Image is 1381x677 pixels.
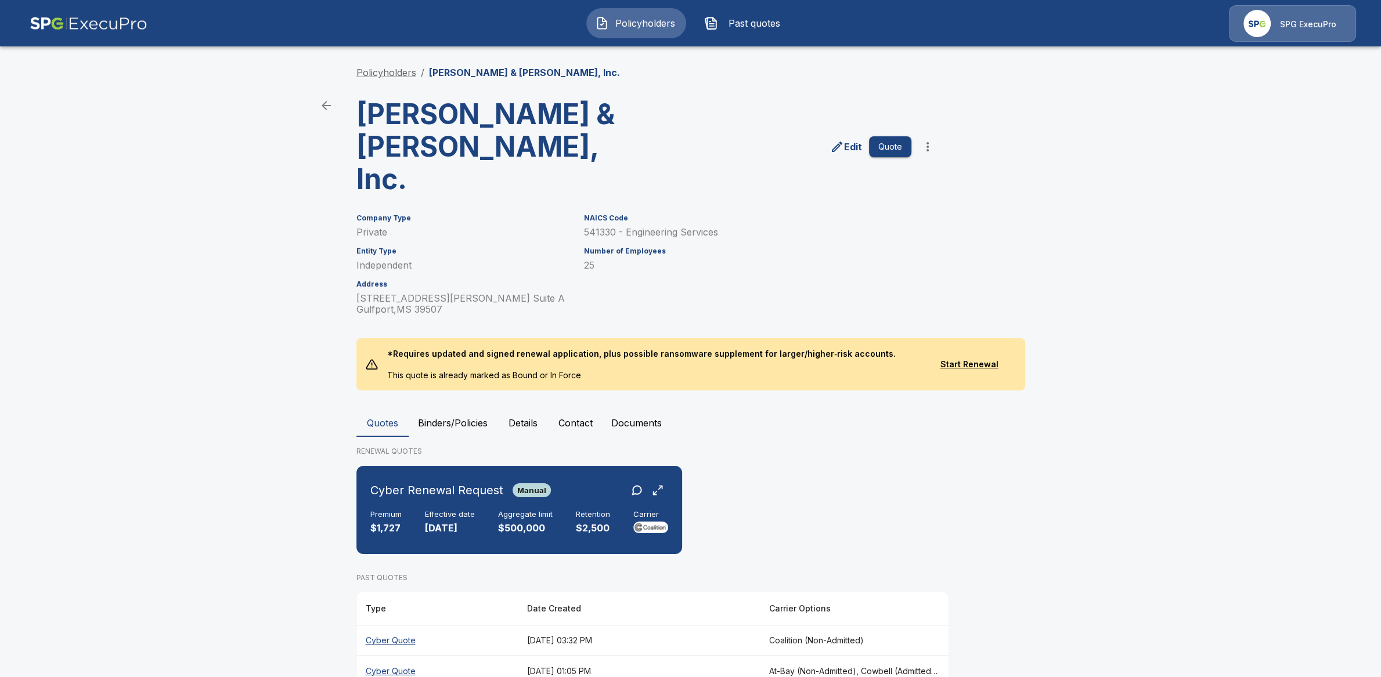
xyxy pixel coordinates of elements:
button: more [916,135,939,158]
img: Past quotes Icon [704,16,718,30]
th: [DATE] 03:32 PM [518,625,760,656]
h6: Effective date [425,510,475,519]
p: 541330 - Engineering Services [584,227,911,238]
p: [STREET_ADDRESS][PERSON_NAME] Suite A Gulfport , MS 39507 [356,293,570,315]
p: *Requires updated and signed renewal application, plus possible ransomware supplement for larger/... [378,338,905,369]
h6: Premium [370,510,402,519]
a: back [315,94,338,117]
div: policyholder tabs [356,409,1025,437]
p: $1,727 [370,522,402,535]
h6: Number of Employees [584,247,911,255]
a: Agency IconSPG ExecuPro [1229,5,1356,42]
h6: Entity Type [356,247,570,255]
button: Binders/Policies [409,409,497,437]
nav: breadcrumb [356,66,620,79]
button: Contact [549,409,602,437]
p: [DATE] [425,522,475,535]
th: Type [356,592,518,625]
p: Private [356,227,570,238]
img: AA Logo [30,5,147,42]
h3: [PERSON_NAME] & [PERSON_NAME], Inc. [356,98,643,196]
button: Policyholders IconPolicyholders [586,8,686,38]
button: Quotes [356,409,409,437]
p: SPG ExecuPro [1280,19,1336,30]
p: $500,000 [498,522,553,535]
img: Agency Icon [1243,10,1271,37]
th: Carrier Options [760,592,949,625]
li: / [421,66,424,79]
p: RENEWAL QUOTES [356,446,1025,457]
p: Edit [844,140,862,154]
button: Start Renewal [923,354,1016,375]
h6: Address [356,280,570,288]
h6: Cyber Renewal Request [370,481,503,499]
button: Quote [869,136,911,158]
h6: Retention [576,510,610,519]
span: Manual [513,486,551,495]
h6: Company Type [356,214,570,222]
p: 25 [584,260,911,271]
th: Date Created [518,592,760,625]
a: edit [828,137,864,156]
h6: NAICS Code [584,214,911,222]
img: Policyholders Icon [595,16,609,30]
button: Documents [602,409,671,437]
h6: Aggregate limit [498,510,553,519]
p: [PERSON_NAME] & [PERSON_NAME], Inc. [429,66,620,79]
th: Cyber Quote [356,625,518,656]
a: Policyholders [356,67,416,78]
button: Details [497,409,549,437]
p: $2,500 [576,522,610,535]
th: Coalition (Non-Admitted) [760,625,949,656]
p: PAST QUOTES [356,573,949,583]
img: Carrier [633,522,668,533]
button: Past quotes IconPast quotes [695,8,795,38]
span: Policyholders [614,16,677,30]
h6: Carrier [633,510,668,519]
span: Past quotes [723,16,787,30]
p: Independent [356,260,570,271]
p: This quote is already marked as Bound or In Force [378,369,905,390]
